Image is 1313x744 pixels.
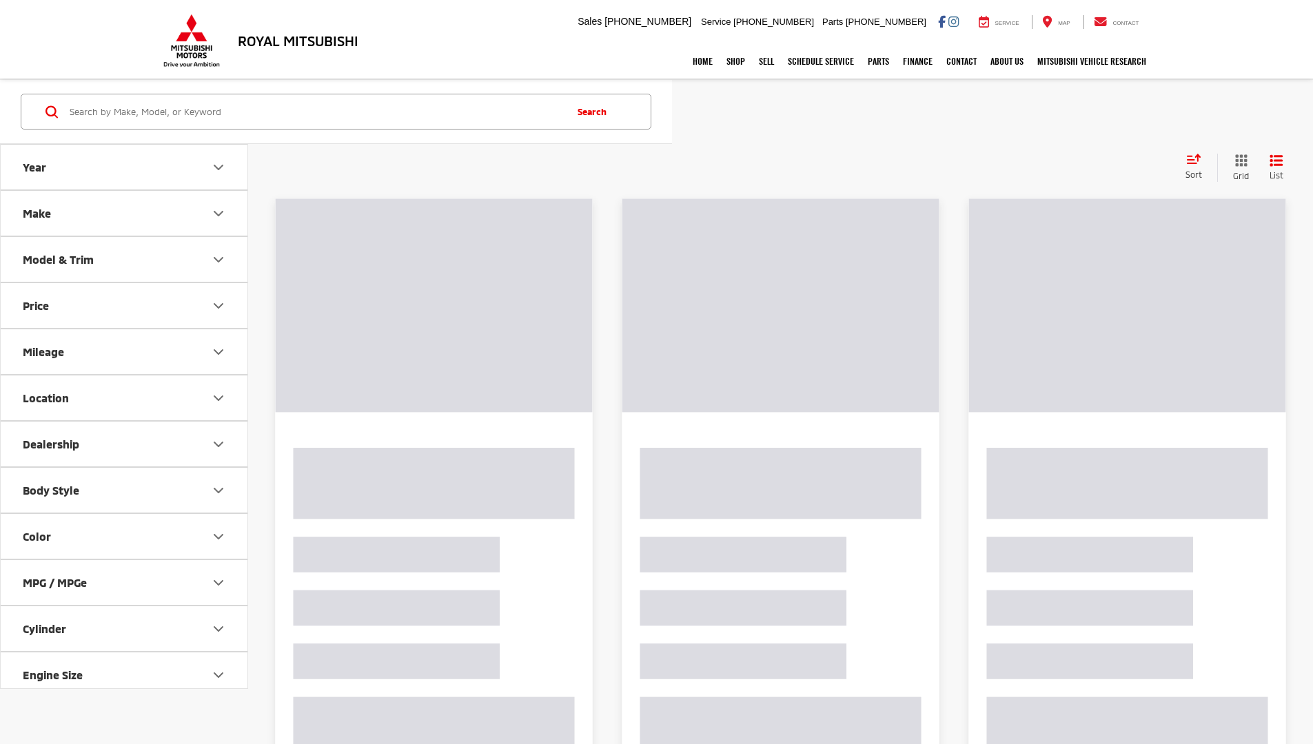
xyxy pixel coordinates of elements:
h3: Royal Mitsubishi [238,33,358,48]
a: Contact [1083,15,1150,29]
div: MPG / MPGe [210,575,227,591]
span: Contact [1112,20,1139,26]
a: Schedule Service: Opens in a new tab [781,44,861,79]
a: Sell [752,44,781,79]
input: Search by Make, Model, or Keyword [68,95,564,128]
button: Select sort value [1179,154,1217,181]
a: Map [1032,15,1080,29]
div: Price [23,299,49,312]
div: Dealership [23,437,79,451]
span: Grid [1233,170,1249,182]
button: MPG / MPGeMPG / MPGe [1,560,249,605]
div: Color [210,528,227,545]
a: Service [968,15,1030,29]
a: Home [686,44,720,79]
div: Location [23,391,69,404]
a: Shop [720,44,752,79]
div: Cylinder [23,622,66,635]
div: Price [210,298,227,314]
span: Parts [822,17,843,27]
div: Make [23,207,51,220]
a: Mitsubishi Vehicle Research [1030,44,1153,79]
div: Engine Size [210,667,227,683]
button: YearYear [1,145,249,189]
div: Body Style [23,484,79,497]
button: List View [1259,154,1294,182]
span: Map [1058,20,1070,26]
a: Contact [939,44,984,79]
button: Model & TrimModel & Trim [1,237,249,282]
span: [PHONE_NUMBER] [846,17,926,27]
div: Mileage [210,344,227,360]
div: Color [23,530,51,543]
div: MPG / MPGe [23,576,87,589]
div: Location [210,390,227,406]
span: Service [995,20,1019,26]
div: Body Style [210,482,227,499]
img: Mitsubishi [161,14,223,68]
span: List [1270,169,1283,181]
div: Year [23,161,46,174]
button: MakeMake [1,191,249,236]
span: Sales [578,16,602,27]
a: Facebook: Click to visit our Facebook page [938,16,946,27]
div: Engine Size [23,668,83,681]
a: Parts: Opens in a new tab [861,44,896,79]
button: Engine SizeEngine Size [1,652,249,697]
button: ColorColor [1,514,249,559]
button: LocationLocation [1,375,249,420]
button: Body StyleBody Style [1,468,249,513]
button: CylinderCylinder [1,606,249,651]
span: [PHONE_NUMBER] [733,17,814,27]
span: Service [701,17,731,27]
div: Dealership [210,436,227,453]
div: Cylinder [210,621,227,637]
button: MileageMileage [1,329,249,374]
button: PricePrice [1,283,249,328]
div: Make [210,205,227,222]
span: [PHONE_NUMBER] [604,16,691,27]
a: Finance [896,44,939,79]
button: DealershipDealership [1,422,249,466]
a: About Us [984,44,1030,79]
div: Mileage [23,345,64,358]
button: Search [564,94,627,129]
div: Model & Trim [210,251,227,268]
a: Instagram: Click to visit our Instagram page [948,16,959,27]
div: Model & Trim [23,253,94,266]
span: Sort [1185,169,1202,179]
button: Grid View [1217,154,1259,182]
div: Year [210,159,227,176]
